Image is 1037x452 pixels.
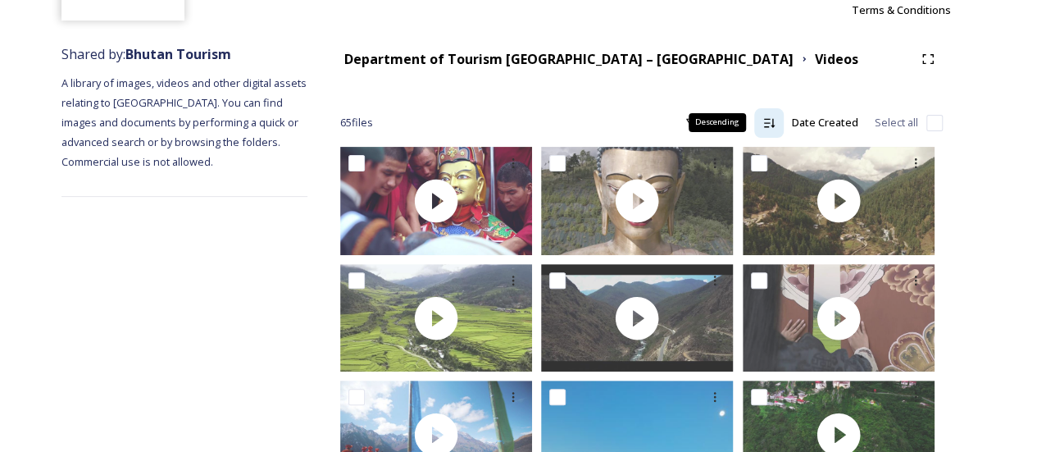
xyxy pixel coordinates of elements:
[61,45,231,63] span: Shared by:
[743,264,935,372] img: thumbnail
[344,50,794,68] strong: Department of Tourism [GEOGRAPHIC_DATA] – [GEOGRAPHIC_DATA]
[340,115,373,130] span: 65 file s
[541,264,733,372] img: thumbnail
[676,107,738,139] div: Filters
[541,147,733,255] img: thumbnail
[125,45,231,63] strong: Bhutan Tourism
[784,107,866,139] div: Date Created
[340,264,532,372] img: thumbnail
[689,113,746,131] div: Descending
[61,75,309,169] span: A library of images, videos and other digital assets relating to [GEOGRAPHIC_DATA]. You can find ...
[875,115,918,130] span: Select all
[743,147,935,255] img: thumbnail
[852,2,951,17] span: Terms & Conditions
[340,147,532,255] img: thumbnail
[815,50,858,68] strong: Videos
